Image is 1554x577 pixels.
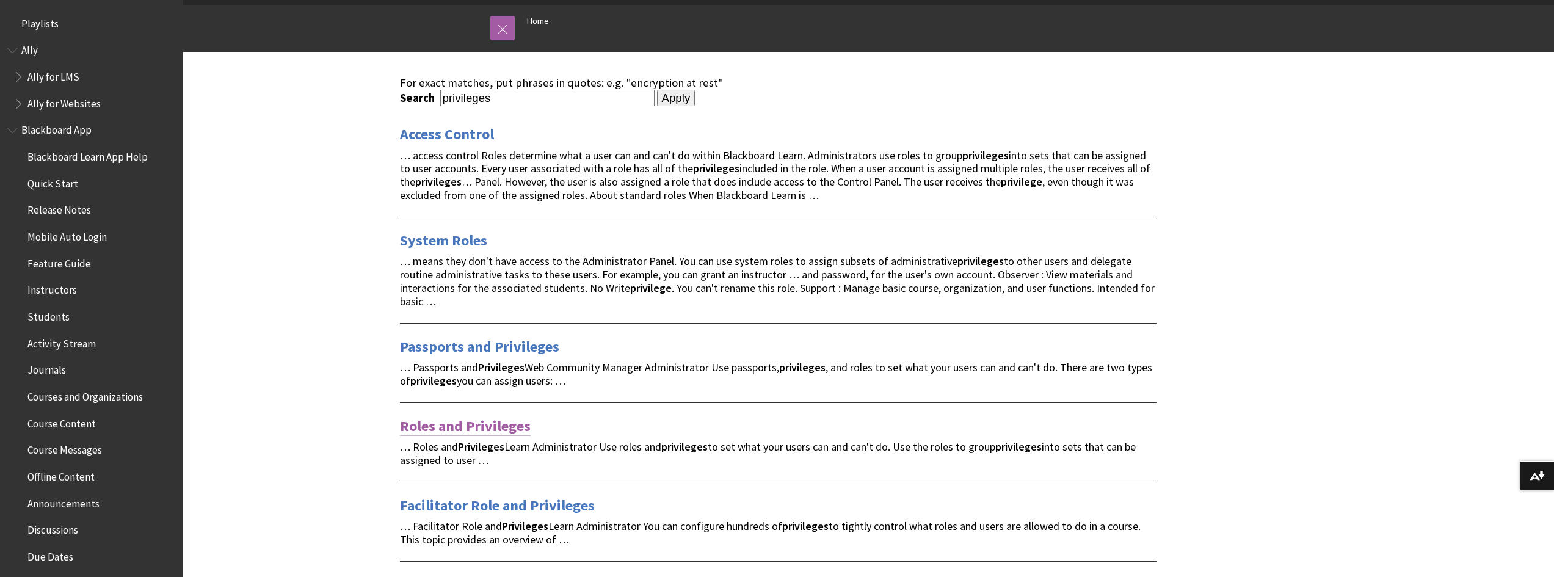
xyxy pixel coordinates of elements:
a: System Roles [400,231,487,250]
nav: Book outline for Anthology Ally Help [7,40,176,114]
span: Discussions [27,520,78,536]
span: Blackboard Learn App Help [27,147,148,163]
span: Feature Guide [27,253,91,270]
span: Ally for LMS [27,67,79,83]
span: … access control Roles determine what a user can and can't do within Blackboard Learn. Administra... [400,148,1150,202]
span: Journals [27,360,66,377]
strong: privileges [693,161,739,175]
strong: Privileges [502,519,548,533]
span: Ally for Websites [27,93,101,110]
a: Roles and Privileges [400,416,531,436]
strong: Privileges [458,440,504,454]
input: Apply [657,90,695,107]
span: Announcements [27,493,100,510]
label: Search [400,91,438,105]
span: Mobile Auto Login [27,227,107,243]
strong: privileges [410,374,457,388]
strong: privilege [1001,175,1042,189]
a: Access Control [400,125,494,144]
span: … Passports and Web Community Manager Administrator Use passports, , and roles to set what your u... [400,360,1152,388]
strong: privileges [415,175,462,189]
span: Course Messages [27,440,102,457]
span: Blackboard App [21,120,92,137]
a: Home [527,13,549,29]
div: For exact matches, put phrases in quotes: e.g. "encryption at rest" [400,76,1157,90]
strong: privileges [995,440,1042,454]
a: Passports and Privileges [400,337,559,357]
strong: Privileges [478,360,525,374]
span: Course Content [27,413,96,430]
strong: privileges [962,148,1009,162]
span: Instructors [27,280,77,297]
a: Facilitator Role and Privileges [400,496,595,515]
strong: privileges [661,440,708,454]
strong: privileges [782,519,829,533]
span: … means they don't have access to the Administrator Panel. You can use system roles to assign sub... [400,254,1155,308]
span: Courses and Organizations [27,386,143,403]
nav: Book outline for Playlists [7,13,176,34]
span: Students [27,307,70,323]
span: Release Notes [27,200,91,217]
span: Due Dates [27,546,73,563]
span: Offline Content [27,466,95,483]
strong: privilege [630,281,672,295]
strong: privileges [779,360,826,374]
strong: privileges [957,254,1004,268]
span: Activity Stream [27,333,96,350]
span: … Facilitator Role and Learn Administrator You can configure hundreds of to tightly control what ... [400,519,1141,546]
span: Ally [21,40,38,57]
span: Playlists [21,13,59,30]
span: Quick Start [27,173,78,190]
span: … Roles and Learn Administrator Use roles and to set what your users can and can't do. Use the ro... [400,440,1136,467]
